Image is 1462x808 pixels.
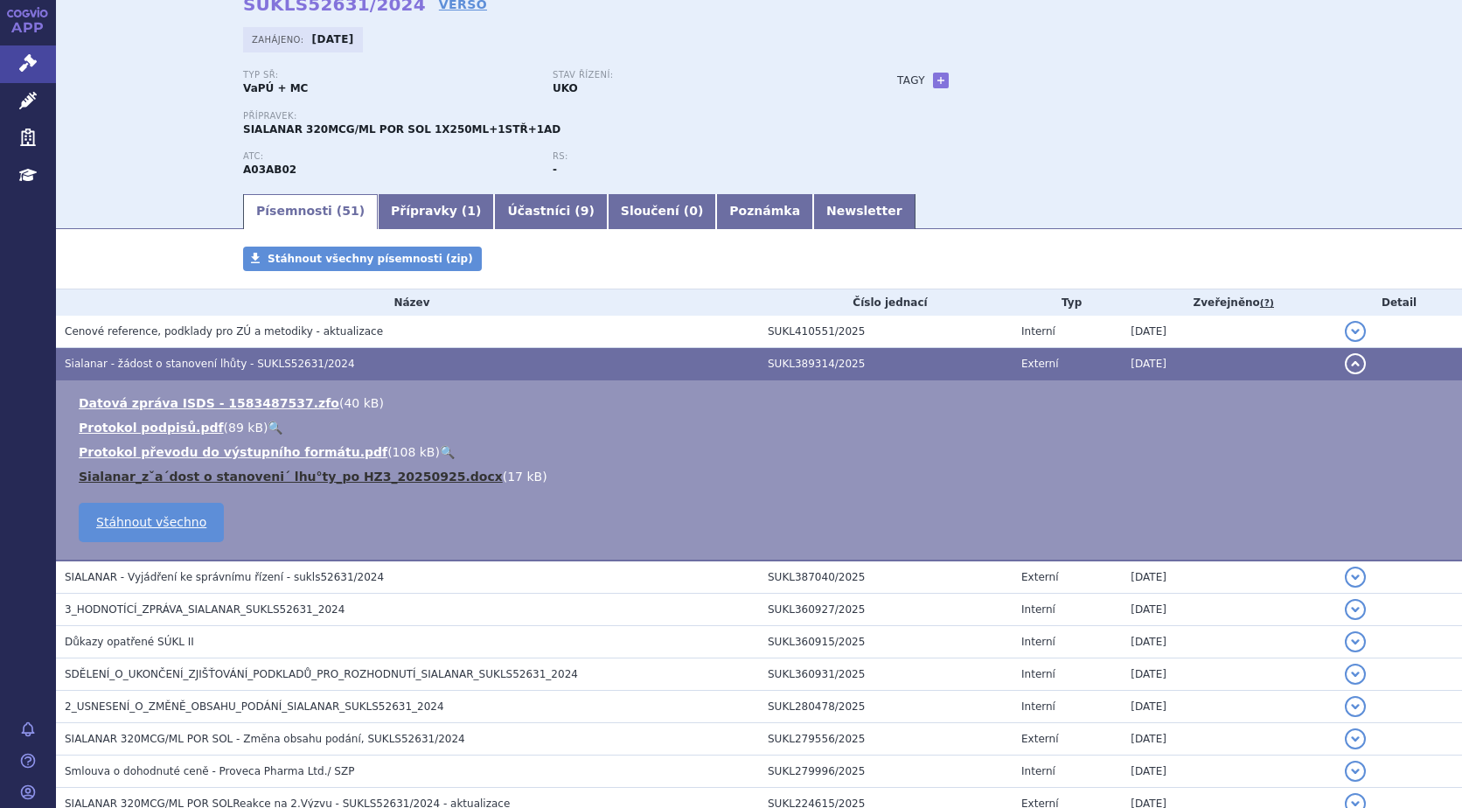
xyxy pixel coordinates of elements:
span: Externí [1021,733,1058,745]
td: [DATE] [1122,626,1336,658]
span: SIALANAR 320MCG/ML POR SOL 1X250ML+1STŘ+1AD [243,123,560,136]
span: 0 [689,204,698,218]
button: detail [1345,321,1366,342]
td: SUKL410551/2025 [759,316,1013,348]
th: Typ [1013,289,1122,316]
a: + [933,73,949,88]
a: Poznámka [716,194,813,229]
span: SIALANAR 320MCG/ML POR SOL - Změna obsahu podání, SUKLS52631/2024 [65,733,465,745]
strong: - [553,164,557,176]
button: detail [1345,664,1366,685]
a: Sialanar_zˇa´dost o stanoveni´ lhu°ty_po HZ3_20250925.docx [79,470,503,484]
th: Číslo jednací [759,289,1013,316]
span: 51 [342,204,359,218]
strong: GLYKOPYRRONIUM-BROMID [243,164,296,176]
span: Sialanar - žádost o stanovení lhůty - SUKLS52631/2024 [65,358,355,370]
button: detail [1345,761,1366,782]
a: Účastníci (9) [494,194,607,229]
span: Externí [1021,571,1058,583]
a: Sloučení (0) [608,194,716,229]
p: Stav řízení: [553,70,845,80]
span: Interní [1021,636,1055,648]
th: Zveřejněno [1122,289,1336,316]
span: 17 kB [507,470,542,484]
p: Přípravek: [243,111,862,122]
button: detail [1345,353,1366,374]
li: ( ) [79,394,1445,412]
td: SUKL279556/2025 [759,723,1013,756]
a: Písemnosti (51) [243,194,378,229]
td: SUKL360915/2025 [759,626,1013,658]
span: 2_USNESENÍ_O_ZMĚNĚ_OBSAHU_PODÁNÍ_SIALANAR_SUKLS52631_2024 [65,700,444,713]
td: [DATE] [1122,723,1336,756]
td: [DATE] [1122,691,1336,723]
li: ( ) [79,419,1445,436]
td: [DATE] [1122,594,1336,626]
a: Přípravky (1) [378,194,494,229]
span: 9 [581,204,589,218]
th: Název [56,289,759,316]
a: Protokol převodu do výstupního formátu.pdf [79,445,387,459]
span: Interní [1021,668,1055,680]
td: SUKL280478/2025 [759,691,1013,723]
strong: [DATE] [312,33,354,45]
a: Stáhnout všechno [79,503,224,542]
span: Interní [1021,765,1055,777]
td: SUKL360927/2025 [759,594,1013,626]
span: Externí [1021,358,1058,370]
span: Stáhnout všechny písemnosti (zip) [268,253,473,265]
button: detail [1345,599,1366,620]
button: detail [1345,728,1366,749]
td: SUKL387040/2025 [759,561,1013,594]
span: 3_HODNOTÍCÍ_ZPRÁVA_SIALANAR_SUKLS52631_2024 [65,603,345,616]
span: Důkazy opatřené SÚKL II [65,636,194,648]
td: [DATE] [1122,561,1336,594]
span: 1 [467,204,476,218]
span: Zahájeno: [252,32,307,46]
span: 40 kB [344,396,379,410]
a: 🔍 [440,445,455,459]
a: Datová zpráva ISDS - 1583487537.zfo [79,396,339,410]
span: Interní [1021,325,1055,338]
span: SIALANAR - Vyjádření ke správnímu řízení - sukls52631/2024 [65,571,384,583]
td: SUKL360931/2025 [759,658,1013,691]
span: Cenové reference, podklady pro ZÚ a metodiky - aktualizace [65,325,383,338]
p: ATC: [243,151,535,162]
li: ( ) [79,443,1445,461]
button: detail [1345,631,1366,652]
td: SUKL279996/2025 [759,756,1013,788]
td: [DATE] [1122,348,1336,380]
button: detail [1345,567,1366,588]
li: ( ) [79,468,1445,485]
a: Protokol podpisů.pdf [79,421,224,435]
td: [DATE] [1122,316,1336,348]
p: Typ SŘ: [243,70,535,80]
span: Interní [1021,603,1055,616]
a: 🔍 [268,421,282,435]
span: Interní [1021,700,1055,713]
td: [DATE] [1122,658,1336,691]
span: 89 kB [228,421,263,435]
p: RS: [553,151,845,162]
button: detail [1345,696,1366,717]
span: Smlouva o dohodnuté ceně - Proveca Pharma Ltd./ SZP [65,765,354,777]
th: Detail [1336,289,1462,316]
td: [DATE] [1122,756,1336,788]
span: 108 kB [393,445,435,459]
a: Newsletter [813,194,915,229]
abbr: (?) [1260,297,1274,310]
span: SDĚLENÍ_O_UKONČENÍ_ZJIŠŤOVÁNÍ_PODKLADŮ_PRO_ROZHODNUTÍ_SIALANAR_SUKLS52631_2024 [65,668,578,680]
strong: UKO [553,82,578,94]
a: Stáhnout všechny písemnosti (zip) [243,247,482,271]
h3: Tagy [897,70,925,91]
td: SUKL389314/2025 [759,348,1013,380]
strong: VaPÚ + MC [243,82,308,94]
